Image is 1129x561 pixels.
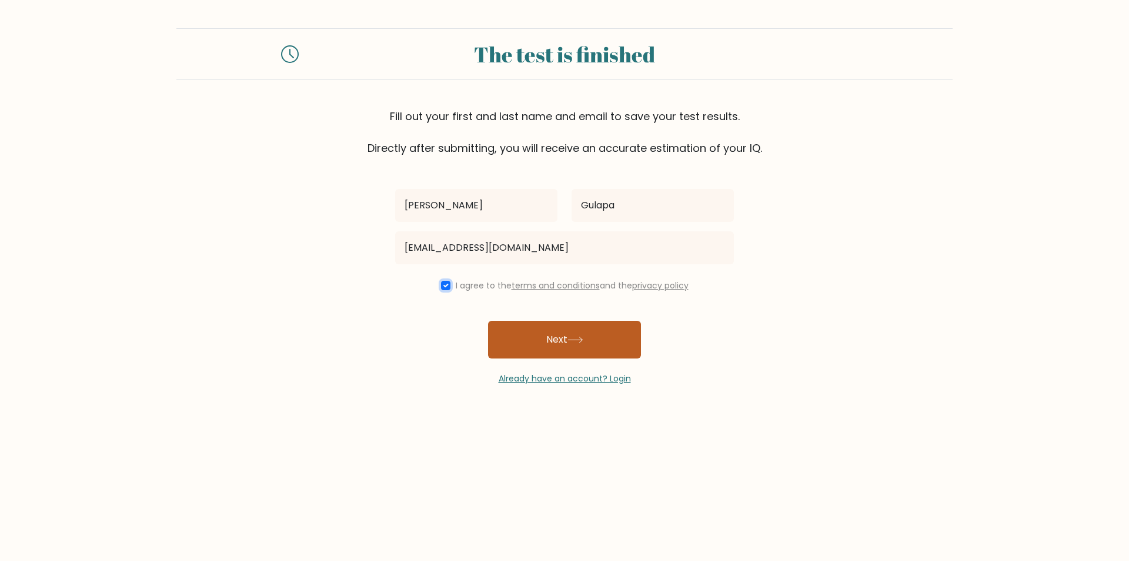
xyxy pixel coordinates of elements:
[176,108,953,156] div: Fill out your first and last name and email to save your test results. Directly after submitting,...
[512,280,600,291] a: terms and conditions
[395,231,734,264] input: Email
[456,280,689,291] label: I agree to the and the
[488,321,641,358] button: Next
[632,280,689,291] a: privacy policy
[313,38,816,70] div: The test is finished
[395,189,557,222] input: First name
[499,373,631,384] a: Already have an account? Login
[572,189,734,222] input: Last name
